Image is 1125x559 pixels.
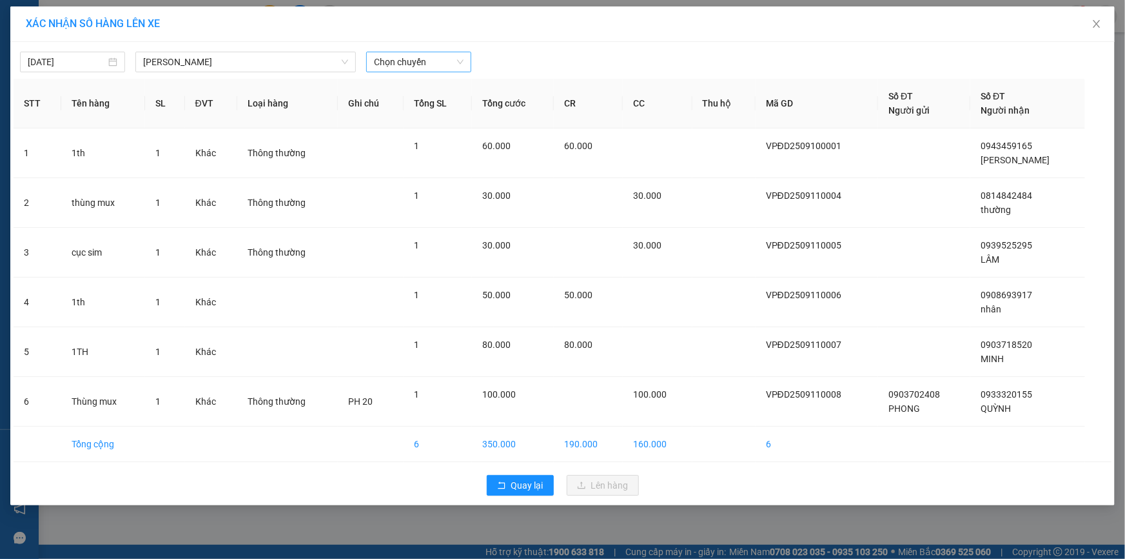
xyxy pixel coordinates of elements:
td: thùng mux [61,178,145,228]
span: PHONG [888,403,920,414]
span: 1 [155,396,161,407]
td: Thông thường [237,178,338,228]
button: rollbackQuay lại [487,475,554,496]
th: Tổng SL [404,79,472,128]
span: VPĐD2509100001 [766,141,841,151]
th: Tổng cước [472,79,553,128]
span: VPĐD2509110008 [766,389,841,400]
span: Số ĐT [888,91,913,101]
th: Thu hộ [692,79,756,128]
span: rollback [497,481,506,491]
td: Khác [185,178,238,228]
span: MINH [981,354,1004,364]
th: CC [623,79,692,128]
span: 0943459165 [981,141,1032,151]
span: 60.000 [564,141,592,151]
span: QUỲNH [981,403,1011,414]
td: Khác [185,327,238,377]
td: 6 [404,427,472,462]
span: 50.000 [564,290,592,300]
span: 0933320155 [981,389,1032,400]
span: 80.000 [564,340,592,350]
span: 30.000 [482,240,511,250]
span: 100.000 [633,389,667,400]
span: XÁC NHẬN SỐ HÀNG LÊN XE [26,17,160,30]
span: 1 [155,347,161,357]
span: 80.000 [482,340,511,350]
span: VPĐD2509110004 [766,190,841,201]
span: 1 [414,290,419,300]
th: Mã GD [756,79,878,128]
span: down [341,58,349,66]
th: ĐVT [185,79,238,128]
td: 4 [14,278,61,327]
span: 1 [414,340,419,350]
td: 1TH [61,327,145,377]
td: Khác [185,228,238,278]
span: 0908693917 [981,290,1032,300]
td: 6 [14,377,61,427]
td: 160.000 [623,427,692,462]
span: 100.000 [482,389,516,400]
b: GỬI : VP Đầm Dơi [16,94,155,115]
td: Thông thường [237,128,338,178]
span: 1 [414,141,419,151]
span: 60.000 [482,141,511,151]
input: 11/09/2025 [28,55,106,69]
th: STT [14,79,61,128]
span: 0903718520 [981,340,1032,350]
span: 0939525295 [981,240,1032,250]
span: [PERSON_NAME] [981,155,1050,165]
span: close [1091,19,1102,29]
span: 1 [414,190,419,201]
td: Thông thường [237,228,338,278]
td: 190.000 [554,427,623,462]
td: 1th [61,128,145,178]
span: 1 [155,148,161,158]
span: 30.000 [482,190,511,201]
th: Ghi chú [338,79,404,128]
span: Người gửi [888,105,930,116]
td: 6 [756,427,878,462]
span: Số ĐT [981,91,1005,101]
span: 1 [155,297,161,307]
td: cục sim [61,228,145,278]
th: SL [145,79,184,128]
span: 30.000 [633,240,661,250]
td: 2 [14,178,61,228]
td: 350.000 [472,427,553,462]
span: thường [981,205,1011,215]
button: uploadLên hàng [567,475,639,496]
span: LÂM [981,254,999,265]
td: 1th [61,278,145,327]
span: VPĐD2509110007 [766,340,841,350]
span: 1 [155,247,161,258]
span: 30.000 [633,190,661,201]
th: CR [554,79,623,128]
li: Hotline: 02839552959 [121,48,539,64]
img: logo.jpg [16,16,81,81]
td: Khác [185,377,238,427]
span: nhân [981,304,1001,314]
td: Thông thường [237,377,338,427]
td: 5 [14,327,61,377]
span: 1 [414,240,419,250]
span: 0814842484 [981,190,1032,201]
td: Tổng cộng [61,427,145,462]
td: Thùng mux [61,377,145,427]
span: PH 20 [348,396,373,407]
span: VPĐD2509110006 [766,290,841,300]
span: VPĐD2509110005 [766,240,841,250]
span: 1 [155,198,161,208]
th: Loại hàng [237,79,338,128]
span: Cà Mau - Hồ Chí Minh [143,52,348,72]
td: 3 [14,228,61,278]
span: Quay lại [511,478,543,493]
span: Chọn chuyến [374,52,464,72]
span: 50.000 [482,290,511,300]
th: Tên hàng [61,79,145,128]
li: 26 Phó Cơ Điều, Phường 12 [121,32,539,48]
button: Close [1079,6,1115,43]
span: 1 [414,389,419,400]
td: Khác [185,278,238,327]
